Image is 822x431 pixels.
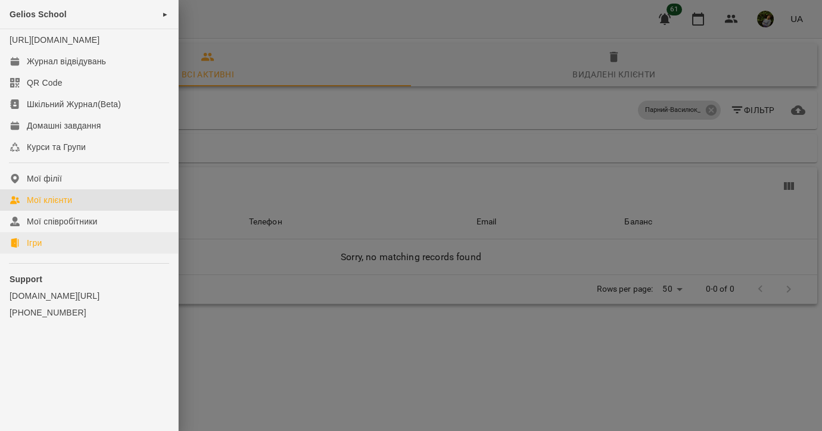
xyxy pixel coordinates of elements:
[27,77,63,89] div: QR Code
[27,194,72,206] div: Мої клієнти
[27,173,62,185] div: Мої філії
[10,273,169,285] p: Support
[162,10,169,19] span: ►
[27,55,106,67] div: Журнал відвідувань
[27,120,101,132] div: Домашні завдання
[27,141,86,153] div: Курси та Групи
[10,307,169,318] a: [PHONE_NUMBER]
[10,35,99,45] a: [URL][DOMAIN_NAME]
[10,10,67,19] span: Gelios School
[10,290,169,302] a: [DOMAIN_NAME][URL]
[27,215,98,227] div: Мої співробітники
[27,98,121,110] div: Шкільний Журнал(Beta)
[27,237,42,249] div: Ігри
